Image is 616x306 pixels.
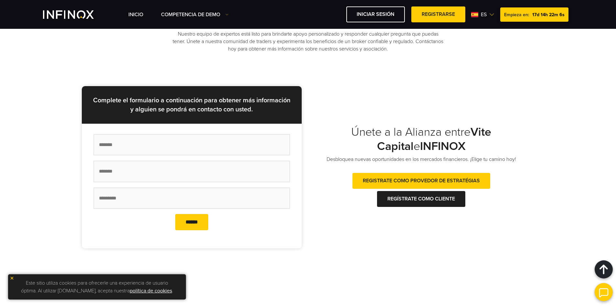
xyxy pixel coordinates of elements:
[161,11,229,18] a: Competencia de Demo
[11,278,183,296] p: Este sitio utiliza cookies para ofrecerle una experiencia de usuario óptima. Al utilizar [DOMAIN_...
[478,11,489,18] span: es
[172,30,444,53] p: Nuestro equipo de expertos está listo para brindarte apoyo personalizado y responder cualquier pr...
[377,125,492,153] strong: Vite Capital
[93,96,290,113] strong: Complete el formulario a continuación para obtener más información y alguien se pondrá en contact...
[504,12,529,17] span: Empieza en:
[225,13,229,16] img: Dropdown
[308,155,535,163] p: Desbloquea nuevas oportunidades en los mercados financieros. ¡Elige tu camino hoy!
[377,191,465,207] a: Regístrate como Cliente
[595,283,613,301] img: open convrs live chat
[352,173,490,189] a: Registrate como provedor de estratégias
[308,125,535,153] h2: Únete a la Alianza entre e
[130,288,172,294] a: política de cookies
[532,12,565,17] span: 17d 14h 22m 6s
[411,6,465,22] a: Registrarse
[43,10,109,19] a: INFINOX Vite
[10,276,14,280] img: yellow close icon
[346,6,405,22] a: Iniciar sesión
[128,11,143,18] a: INICIO
[420,139,466,153] strong: INFINOX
